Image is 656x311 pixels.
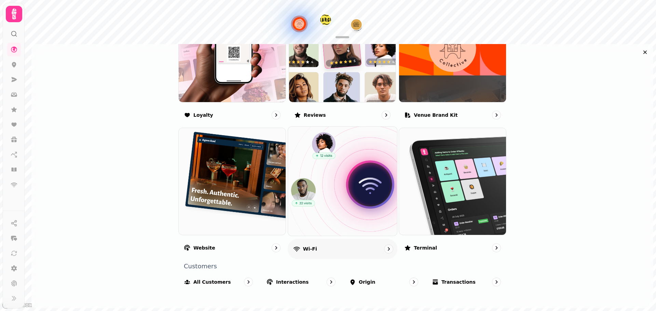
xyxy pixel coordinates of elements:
button: Close drawer [640,47,651,58]
a: Interactions [261,272,341,292]
svg: go to [385,245,392,252]
button: Cutlery Works [351,19,362,30]
a: Mapbox logo [2,301,32,309]
a: Wi-FiWi-Fi [288,127,397,259]
a: Transactions [426,272,506,292]
img: Website [179,128,286,235]
svg: go to [328,279,334,285]
p: Website [193,244,215,251]
div: Map marker [351,19,362,32]
p: Terminal [414,244,437,251]
p: All customers [193,279,231,285]
button: Tower Bridge Collective [294,18,305,29]
svg: go to [273,112,279,118]
p: Customers [184,263,506,269]
img: Wi-Fi [283,122,402,241]
a: WebsiteWebsite [178,128,286,258]
img: Terminal [399,128,506,235]
svg: go to [493,279,500,285]
svg: go to [383,112,389,118]
a: Origin [344,272,424,292]
div: Map marker [320,14,331,27]
p: Transactions [441,279,476,285]
div: Map marker [294,18,305,31]
button: Kargo MKT [320,14,331,25]
svg: go to [410,279,417,285]
p: Interactions [276,279,309,285]
a: TerminalTerminal [399,128,506,258]
p: Origin [359,279,375,285]
p: Reviews [304,112,326,118]
a: All customers [178,272,258,292]
svg: go to [493,244,500,251]
svg: go to [493,112,500,118]
p: Wi-Fi [303,245,317,252]
svg: go to [273,244,279,251]
p: Loyalty [193,112,213,118]
p: Venue brand kit [414,112,457,118]
svg: go to [245,279,252,285]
